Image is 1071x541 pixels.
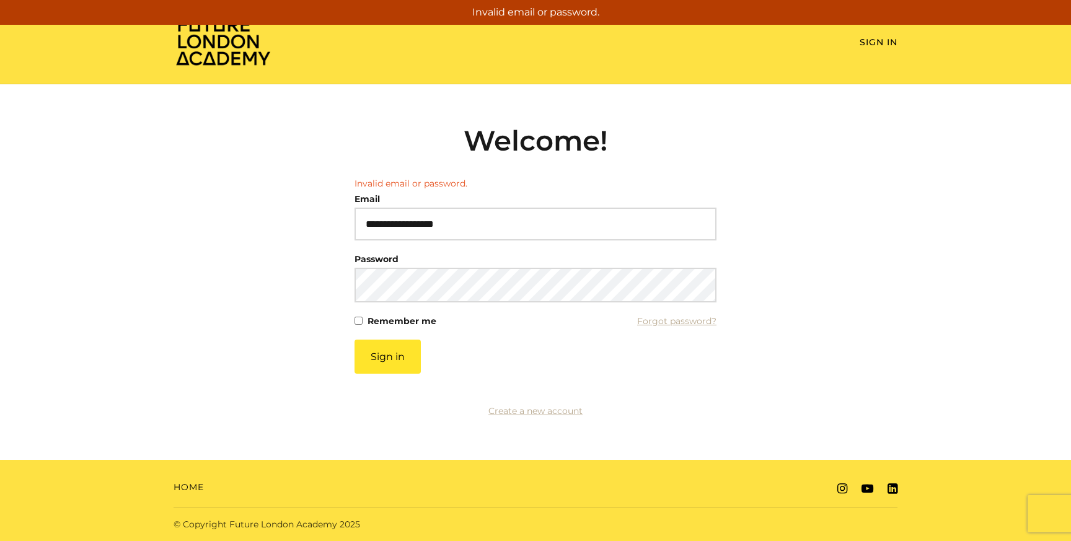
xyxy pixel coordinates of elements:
[174,481,204,494] a: Home
[860,37,897,48] a: Sign In
[355,177,716,190] li: Invalid email or password.
[5,5,1066,20] p: Invalid email or password.
[174,16,273,66] img: Home Page
[488,405,583,416] a: Create a new account
[355,250,399,268] label: Password
[355,124,716,157] h2: Welcome!
[164,518,535,531] div: © Copyright Future London Academy 2025
[355,340,421,374] button: Sign in
[368,312,436,330] label: Remember me
[355,190,380,208] label: Email
[637,312,716,330] a: Forgot password?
